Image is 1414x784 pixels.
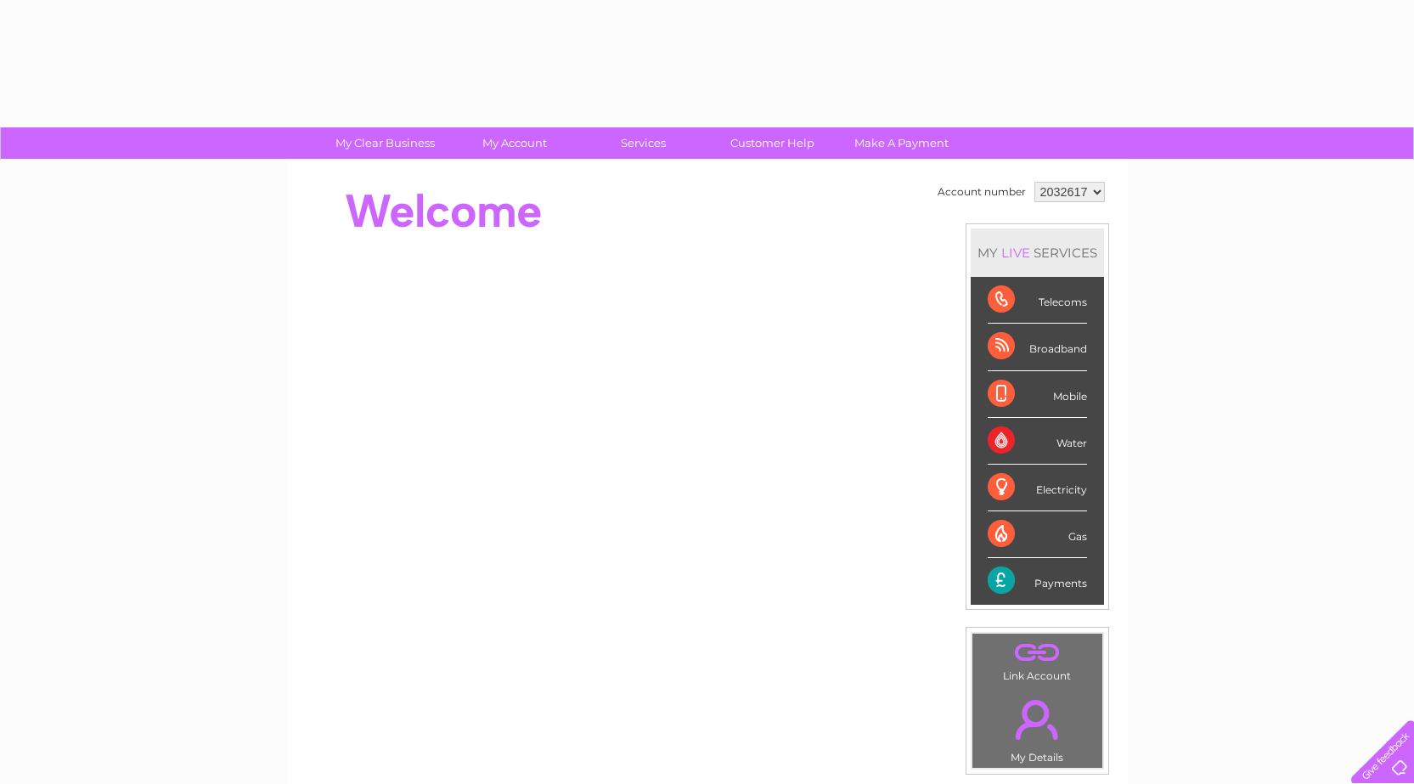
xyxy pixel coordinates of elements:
[831,127,972,159] a: Make A Payment
[972,633,1103,686] td: Link Account
[988,511,1087,558] div: Gas
[988,418,1087,465] div: Water
[988,324,1087,370] div: Broadband
[315,127,455,159] a: My Clear Business
[988,558,1087,604] div: Payments
[444,127,584,159] a: My Account
[702,127,842,159] a: Customer Help
[988,277,1087,324] div: Telecoms
[573,127,713,159] a: Services
[933,178,1030,206] td: Account number
[988,465,1087,511] div: Electricity
[972,685,1103,769] td: My Details
[988,371,1087,418] div: Mobile
[977,690,1098,749] a: .
[998,245,1034,261] div: LIVE
[977,638,1098,668] a: .
[971,228,1104,277] div: MY SERVICES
